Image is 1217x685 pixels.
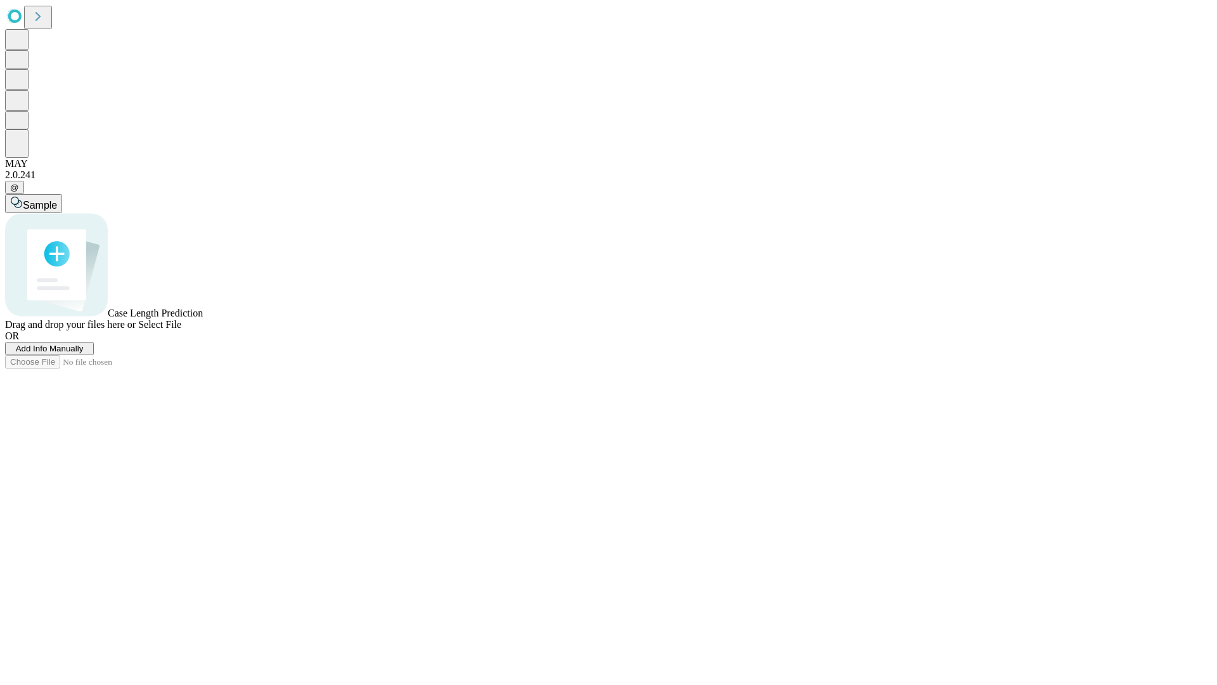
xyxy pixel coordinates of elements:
button: @ [5,181,24,194]
span: @ [10,183,19,192]
span: Drag and drop your files here or [5,319,136,330]
div: MAY [5,158,1212,169]
div: 2.0.241 [5,169,1212,181]
span: OR [5,330,19,341]
button: Sample [5,194,62,213]
span: Add Info Manually [16,344,84,353]
span: Select File [138,319,181,330]
span: Sample [23,200,57,211]
span: Case Length Prediction [108,308,203,318]
button: Add Info Manually [5,342,94,355]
